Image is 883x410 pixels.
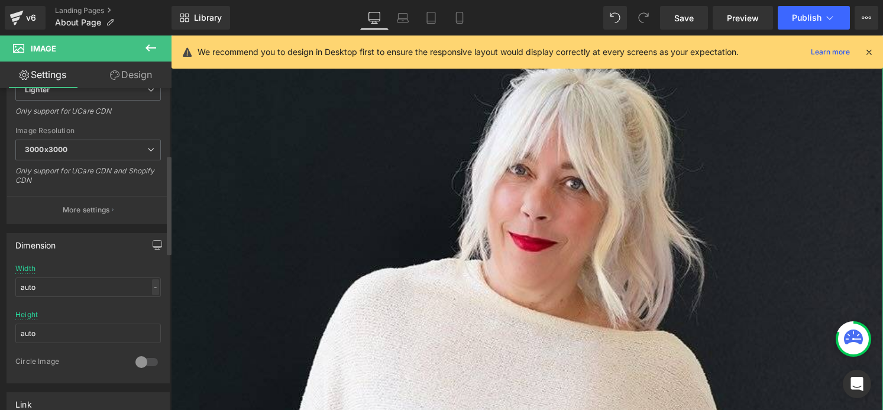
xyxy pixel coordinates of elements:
p: More settings [63,205,110,215]
div: Open Intercom Messenger [843,370,871,398]
div: Only support for UCare CDN and Shopify CDN [15,166,161,193]
a: Tablet [417,6,445,30]
div: Height [15,311,38,319]
input: auto [15,324,161,343]
div: Only support for UCare CDN [15,106,161,124]
button: Publish [778,6,850,30]
span: Save [674,12,694,24]
a: Laptop [389,6,417,30]
span: Preview [727,12,759,24]
div: Image Resolution [15,127,161,135]
span: Publish [792,13,821,22]
b: 3000x3000 [25,145,67,154]
div: Link [15,393,32,409]
b: Lighter [25,85,50,94]
button: More [855,6,878,30]
button: Undo [603,6,627,30]
span: Image [31,44,56,53]
span: Library [194,12,222,23]
a: Design [88,62,174,88]
button: More settings [7,196,169,224]
a: Learn more [806,45,855,59]
div: Width [15,264,35,273]
p: We recommend you to design in Desktop first to ensure the responsive layout would display correct... [198,46,739,59]
a: Preview [713,6,773,30]
a: Landing Pages [55,6,172,15]
div: - [152,279,159,295]
input: auto [15,277,161,297]
a: v6 [5,6,46,30]
a: Mobile [445,6,474,30]
span: About Page [55,18,101,27]
a: Desktop [360,6,389,30]
div: Dimension [15,234,56,250]
div: Circle Image [15,357,124,369]
button: Redo [632,6,655,30]
div: v6 [24,10,38,25]
a: New Library [172,6,230,30]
